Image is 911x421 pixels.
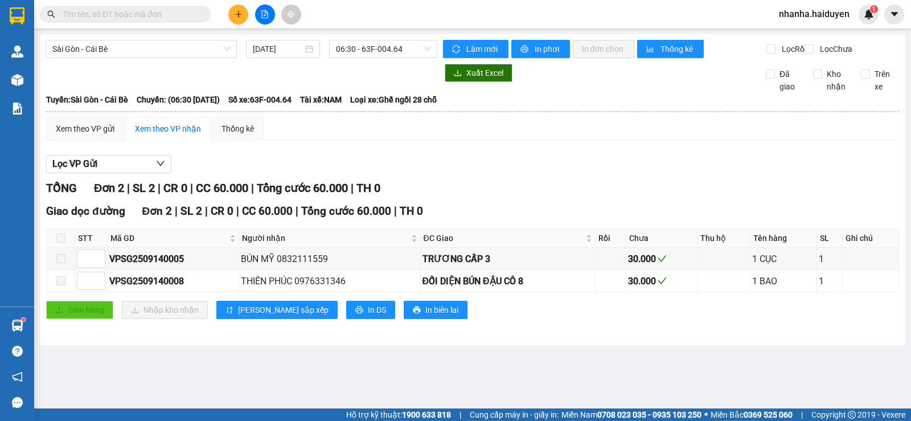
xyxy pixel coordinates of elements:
[94,181,124,195] span: Đơn 2
[573,40,635,58] button: In đơn chọn
[646,45,656,54] span: bar-chart
[12,346,23,357] span: question-circle
[235,10,243,18] span: plus
[422,274,594,288] div: ĐỐI DIỆN BÚN ĐẬU CÔ 8
[884,5,904,24] button: caret-down
[346,301,395,319] button: printerIn DS
[843,229,899,248] th: Ghi chú
[300,93,342,106] span: Tài xế: NAM
[221,122,254,135] div: Thống kê
[561,408,701,421] span: Miền Nam
[770,7,859,21] span: nhanha.haiduyen
[108,248,239,270] td: VPSG2509140005
[777,43,808,55] span: Lọc Rồi
[596,229,626,248] th: Rồi
[52,157,97,171] span: Lọc VP Gửi
[301,205,391,218] span: Tổng cước 60.000
[425,304,458,316] span: In biên lai
[135,122,201,135] div: Xem theo VP nhận
[848,411,856,419] span: copyright
[253,43,303,55] input: 14/09/2025
[520,45,530,54] span: printer
[870,68,900,93] span: Trên xe
[12,397,23,408] span: message
[466,67,503,79] span: Xuất Excel
[10,7,24,24] img: logo-vxr
[535,43,561,55] span: In phơi
[402,410,451,419] strong: 1900 633 818
[628,274,695,288] div: 30.000
[225,306,233,315] span: sort-ascending
[241,252,418,266] div: BÚN MỸ 0832111559
[109,274,237,288] div: VPSG2509140008
[296,205,298,218] span: |
[819,274,840,288] div: 1
[108,270,239,292] td: VPSG2509140008
[889,9,900,19] span: caret-down
[228,93,292,106] span: Số xe: 63F-004.64
[626,229,697,248] th: Chưa
[660,43,695,55] span: Thống kê
[175,205,178,218] span: |
[628,252,695,266] div: 30.000
[122,301,208,319] button: downloadNhập kho nhận
[711,408,793,421] span: Miền Bắc
[180,205,202,218] span: SL 2
[336,40,430,58] span: 06:30 - 63F-004.64
[109,252,237,266] div: VPSG2509140005
[864,9,874,19] img: icon-new-feature
[872,5,876,13] span: 1
[351,181,354,195] span: |
[133,181,155,195] span: SL 2
[261,10,269,18] span: file-add
[46,301,113,319] button: uploadGiao hàng
[368,304,386,316] span: In DS
[22,318,25,321] sup: 1
[817,229,843,248] th: SL
[236,205,239,218] span: |
[110,232,227,244] span: Mã GD
[422,252,594,266] div: TRƯƠNG CẤP 3
[190,181,193,195] span: |
[11,74,23,86] img: warehouse-icon
[242,232,409,244] span: Người nhận
[350,93,437,106] span: Loại xe: Ghế ngồi 28 chỗ
[158,181,161,195] span: |
[346,408,451,421] span: Hỗ trợ kỹ thuật:
[205,205,208,218] span: |
[819,252,840,266] div: 1
[400,205,423,218] span: TH 0
[127,181,130,195] span: |
[658,254,667,263] span: check
[211,205,233,218] span: CR 0
[466,43,499,55] span: Làm mới
[801,408,803,421] span: |
[459,408,461,421] span: |
[356,181,380,195] span: TH 0
[75,229,108,248] th: STT
[822,68,852,93] span: Kho nhận
[228,5,248,24] button: plus
[156,159,165,168] span: down
[637,40,704,58] button: bar-chartThống kê
[404,301,467,319] button: printerIn biên lai
[775,68,805,93] span: Đã giao
[454,69,462,78] span: download
[251,181,254,195] span: |
[52,40,230,58] span: Sài Gòn - Cái Bè
[137,93,220,106] span: Chuyến: (06:30 [DATE])
[597,410,701,419] strong: 0708 023 035 - 0935 103 250
[46,95,128,104] b: Tuyến: Sài Gòn - Cái Bè
[242,205,293,218] span: CC 60.000
[704,412,708,417] span: ⚪️
[56,122,114,135] div: Xem theo VP gửi
[11,103,23,115] img: solution-icon
[12,371,23,382] span: notification
[452,45,462,54] span: sync
[255,5,275,24] button: file-add
[196,181,248,195] span: CC 60.000
[752,274,815,288] div: 1 BAO
[658,276,667,285] span: check
[511,40,570,58] button: printerIn phơi
[445,64,512,82] button: downloadXuất Excel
